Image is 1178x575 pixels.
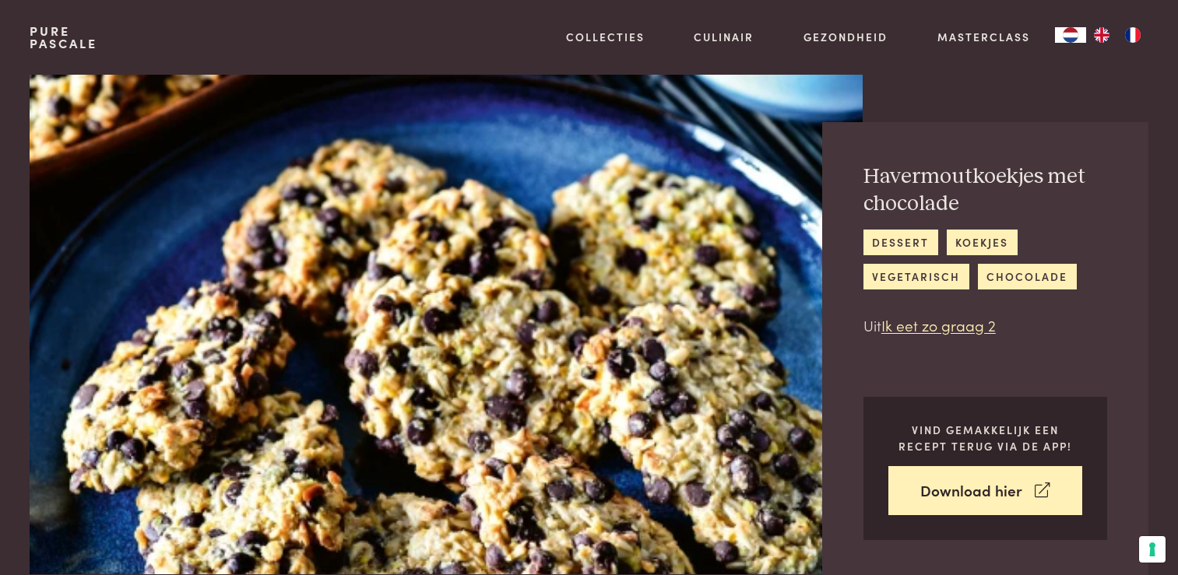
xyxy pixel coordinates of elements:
[694,29,754,45] a: Culinair
[1139,536,1166,563] button: Uw voorkeuren voor toestemming voor trackingtechnologieën
[1086,27,1148,43] ul: Language list
[863,163,1107,217] h2: Havermoutkoekjes met chocolade
[804,29,888,45] a: Gezondheid
[1055,27,1086,43] a: NL
[937,29,1030,45] a: Masterclass
[1086,27,1117,43] a: EN
[947,230,1018,255] a: koekjes
[1055,27,1086,43] div: Language
[863,264,969,289] a: vegetarisch
[863,314,1107,337] p: Uit
[881,314,996,335] a: Ik eet zo graag 2
[888,422,1082,454] p: Vind gemakkelijk een recept terug via de app!
[30,75,862,574] img: Havermoutkoekjes met chocolade
[888,466,1082,515] a: Download hier
[978,264,1077,289] a: chocolade
[566,29,645,45] a: Collecties
[863,230,938,255] a: dessert
[1055,27,1148,43] aside: Language selected: Nederlands
[30,25,97,50] a: PurePascale
[1117,27,1148,43] a: FR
